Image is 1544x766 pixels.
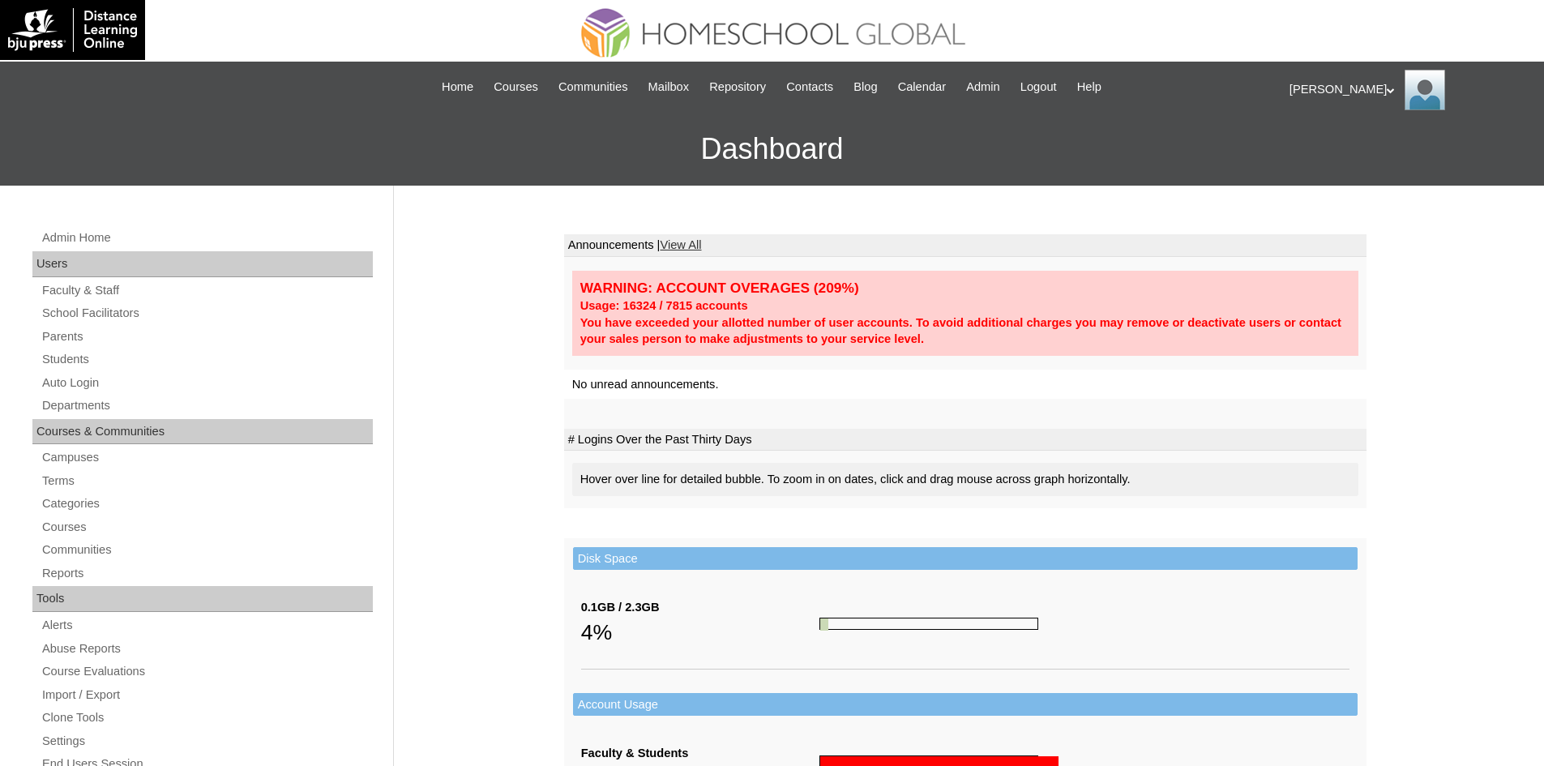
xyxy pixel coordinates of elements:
span: Calendar [898,78,946,96]
span: Admin [966,78,1000,96]
div: WARNING: ACCOUNT OVERAGES (209%) [580,279,1350,297]
div: Faculty & Students [581,745,819,762]
a: Communities [550,78,636,96]
a: Home [434,78,481,96]
a: Departments [41,396,373,416]
a: Categories [41,494,373,514]
div: Hover over line for detailed bubble. To zoom in on dates, click and drag mouse across graph horiz... [572,463,1358,496]
a: Campuses [41,447,373,468]
div: 0.1GB / 2.3GB [581,599,819,616]
img: Ariane Ebuen [1405,70,1445,110]
h3: Dashboard [8,113,1536,186]
span: Contacts [786,78,833,96]
div: [PERSON_NAME] [1290,70,1528,110]
a: Repository [701,78,774,96]
div: You have exceeded your allotted number of user accounts. To avoid additional charges you may remo... [580,315,1350,348]
a: Courses [485,78,546,96]
a: Admin [958,78,1008,96]
a: Logout [1012,78,1065,96]
a: Admin Home [41,228,373,248]
a: Import / Export [41,685,373,705]
span: Mailbox [648,78,690,96]
a: Auto Login [41,373,373,393]
div: Courses & Communities [32,419,373,445]
a: Terms [41,471,373,491]
span: Repository [709,78,766,96]
img: logo-white.png [8,8,137,52]
a: Settings [41,731,373,751]
a: Blog [845,78,885,96]
a: Faculty & Staff [41,280,373,301]
a: Alerts [41,615,373,635]
a: Parents [41,327,373,347]
span: Communities [558,78,628,96]
td: Account Usage [573,693,1358,717]
a: Reports [41,563,373,584]
a: Contacts [778,78,841,96]
td: Announcements | [564,234,1367,257]
div: Users [32,251,373,277]
div: Tools [32,586,373,612]
span: Home [442,78,473,96]
a: School Facilitators [41,303,373,323]
a: Courses [41,517,373,537]
a: View All [660,238,701,251]
a: Students [41,349,373,370]
td: Disk Space [573,547,1358,571]
span: Help [1077,78,1101,96]
span: Courses [494,78,538,96]
div: 4% [581,616,819,648]
a: Help [1069,78,1110,96]
span: Logout [1020,78,1057,96]
a: Calendar [890,78,954,96]
td: No unread announcements. [564,370,1367,400]
span: Blog [853,78,877,96]
td: # Logins Over the Past Thirty Days [564,429,1367,451]
strong: Usage: 16324 / 7815 accounts [580,299,748,312]
a: Course Evaluations [41,661,373,682]
a: Communities [41,540,373,560]
a: Abuse Reports [41,639,373,659]
a: Mailbox [640,78,698,96]
a: Clone Tools [41,708,373,728]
